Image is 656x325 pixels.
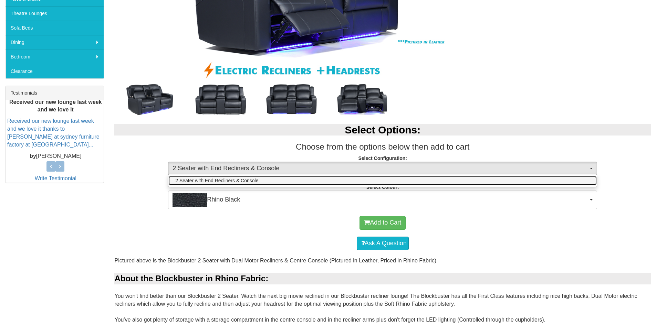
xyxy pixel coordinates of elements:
div: Testimonials [6,86,104,100]
strong: Select Colour: [366,184,399,190]
a: Write Testimonial [35,175,76,181]
span: 2 Seater with End Recliners & Console [173,164,588,173]
h3: Choose from the options below then add to cart [114,142,651,151]
img: Rhino Black [173,193,207,207]
a: Theatre Lounges [6,6,104,21]
p: [PERSON_NAME] [7,152,104,160]
button: Rhino BlackRhino Black [168,191,597,209]
a: Bedroom [6,50,104,64]
button: 2 Seater with End Recliners & Console [168,162,597,175]
b: by [30,153,36,159]
b: Received our new lounge last week and we love it [9,99,102,113]
strong: Select Configuration: [358,155,407,161]
span: 2 Seater with End Recliners & Console [175,177,258,184]
div: About the Blockbuster in Rhino Fabric: [114,273,651,284]
button: Add to Cart [360,216,406,230]
span: Rhino Black [173,193,588,207]
a: Clearance [6,64,104,78]
b: Select Options: [345,124,420,136]
a: Dining [6,35,104,50]
a: Ask A Question [357,237,409,250]
a: Received our new lounge last week and we love it thanks to [PERSON_NAME] at sydney furniture fact... [7,118,100,148]
a: Sofa Beds [6,21,104,35]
